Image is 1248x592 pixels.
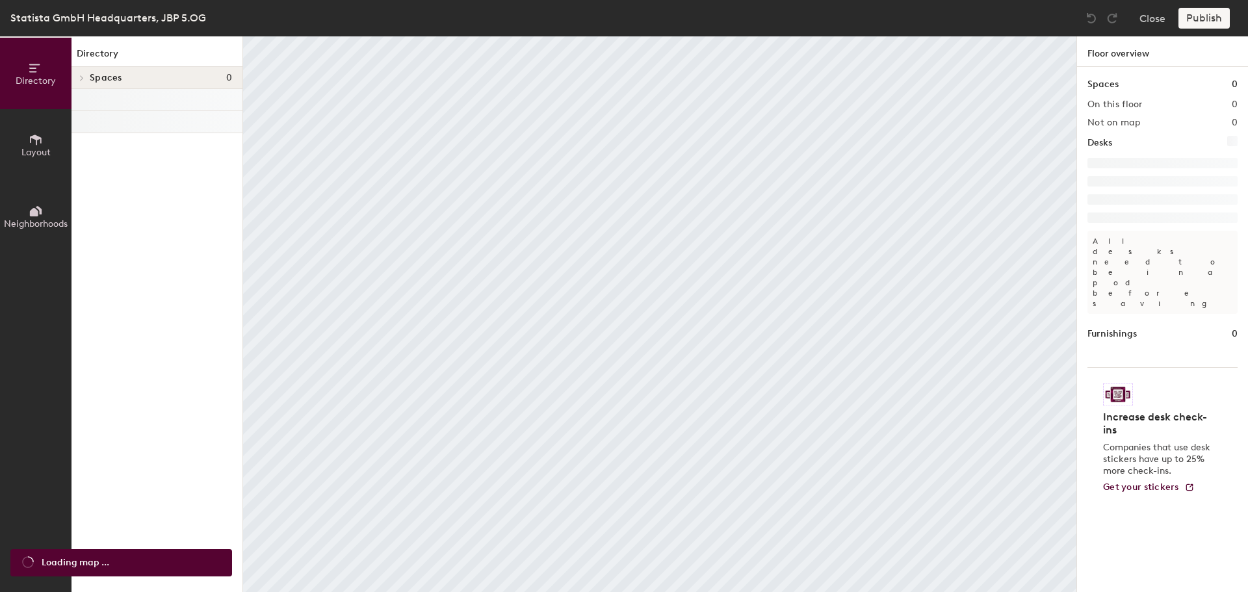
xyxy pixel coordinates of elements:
[1106,12,1119,25] img: Redo
[1232,327,1238,341] h1: 0
[1232,77,1238,92] h1: 0
[42,556,109,570] span: Loading map ...
[1232,118,1238,128] h2: 0
[226,73,232,83] span: 0
[10,10,206,26] div: Statista GmbH Headquarters, JBP 5.OG
[71,47,242,67] h1: Directory
[21,147,51,158] span: Layout
[1087,118,1140,128] h2: Not on map
[1087,231,1238,314] p: All desks need to be in a pod before saving
[1103,482,1179,493] span: Get your stickers
[1103,411,1214,437] h4: Increase desk check-ins
[1087,77,1119,92] h1: Spaces
[1103,442,1214,477] p: Companies that use desk stickers have up to 25% more check-ins.
[90,73,122,83] span: Spaces
[4,218,68,229] span: Neighborhoods
[1087,136,1112,150] h1: Desks
[243,36,1076,592] canvas: Map
[1085,12,1098,25] img: Undo
[1139,8,1165,29] button: Close
[1087,99,1143,110] h2: On this floor
[1077,36,1248,67] h1: Floor overview
[1103,383,1133,405] img: Sticker logo
[1232,99,1238,110] h2: 0
[16,75,56,86] span: Directory
[1103,482,1195,493] a: Get your stickers
[1087,327,1137,341] h1: Furnishings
